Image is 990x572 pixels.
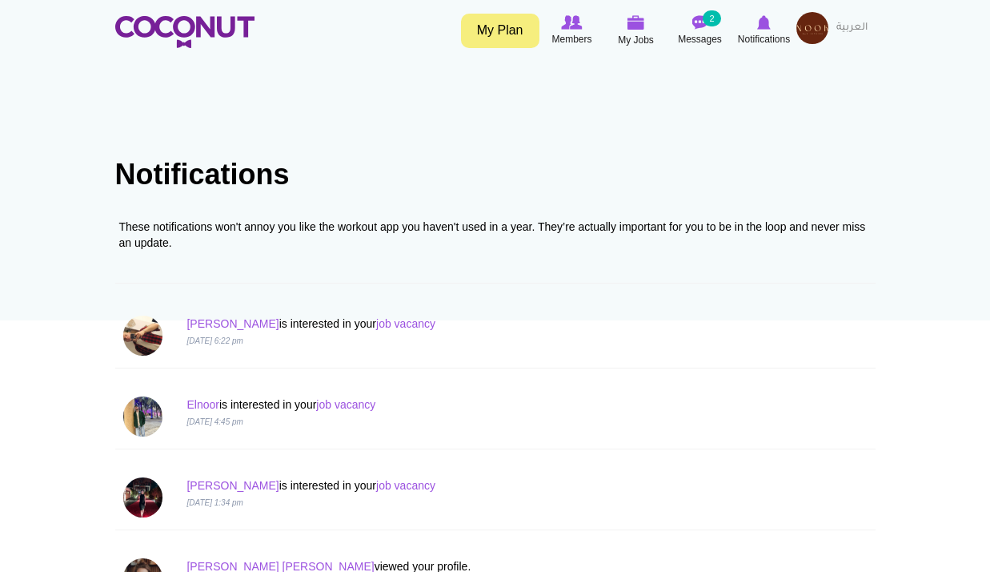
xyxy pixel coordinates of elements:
a: job vacancy [376,479,435,492]
img: My Jobs [627,15,645,30]
span: Messages [678,31,722,47]
a: Messages Messages 2 [668,12,732,49]
a: [PERSON_NAME] [186,317,279,330]
span: My Jobs [618,32,654,48]
span: Members [551,31,591,47]
i: [DATE] 1:34 pm [186,498,242,507]
div: These notifications won't annoy you like the workout app you haven't used in a year. They’re actu... [119,219,872,251]
small: 2 [703,10,720,26]
i: [DATE] 4:45 pm [186,417,242,426]
a: My Jobs My Jobs [604,12,668,50]
h1: Notifications [115,159,876,191]
a: Browse Members Members [540,12,604,49]
a: job vacancy [376,317,435,330]
p: is interested in your [186,397,675,413]
img: Messages [692,15,708,30]
p: is interested in your [186,316,675,332]
a: job vacancy [316,398,375,411]
a: Notifications Notifications [732,12,796,49]
img: Browse Members [561,15,582,30]
a: [PERSON_NAME] [186,479,279,492]
span: Notifications [738,31,790,47]
img: Home [115,16,255,48]
a: Elnoor [186,398,218,411]
i: [DATE] 6:22 pm [186,336,242,345]
a: My Plan [461,14,539,48]
a: العربية [828,12,876,44]
p: is interested in your [186,477,675,493]
img: Notifications [757,15,771,30]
